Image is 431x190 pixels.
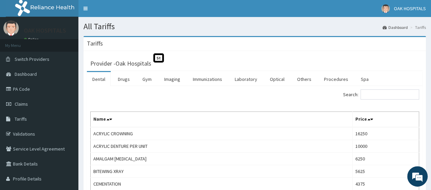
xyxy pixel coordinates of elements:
h1: All Tariffs [83,22,426,31]
div: Chat with us now [35,38,114,47]
a: Dental [87,72,111,86]
td: AMALGAM [MEDICAL_DATA] [91,153,353,165]
textarea: Type your message and hit 'Enter' [3,122,130,145]
span: St [153,53,164,63]
a: Dashboard [383,24,408,30]
a: Immunizations [187,72,228,86]
a: Optical [264,72,290,86]
li: Tariffs [409,24,426,30]
a: Drugs [112,72,135,86]
td: 16250 [352,127,419,140]
a: Online [24,37,40,42]
img: d_794563401_company_1708531726252_794563401 [13,34,28,51]
img: User Image [381,4,390,13]
div: Minimize live chat window [112,3,128,20]
img: User Image [3,20,19,36]
a: Gym [137,72,157,86]
th: Name [91,112,353,127]
td: 6250 [352,153,419,165]
h3: Tariffs [87,40,103,47]
h3: Provider - Oak Hospitals [90,61,151,67]
a: Spa [355,72,374,86]
a: Laboratory [229,72,263,86]
td: BITEWING XRAY [91,165,353,178]
span: Claims [15,101,28,107]
span: We're online! [40,54,94,122]
span: Switch Providers [15,56,49,62]
a: Others [292,72,317,86]
td: ACRYLIC CROWNING [91,127,353,140]
th: Price [352,112,419,127]
a: Imaging [159,72,186,86]
p: OAK HOSPITALS [24,28,66,34]
td: 10000 [352,140,419,153]
a: Procedures [319,72,354,86]
span: Tariffs [15,116,27,122]
td: ACRYLIC DENTURE PER UNIT [91,140,353,153]
input: Search: [360,89,419,100]
label: Search: [343,89,419,100]
td: 5625 [352,165,419,178]
span: OAK HOSPITALS [394,5,426,12]
span: Dashboard [15,71,37,77]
